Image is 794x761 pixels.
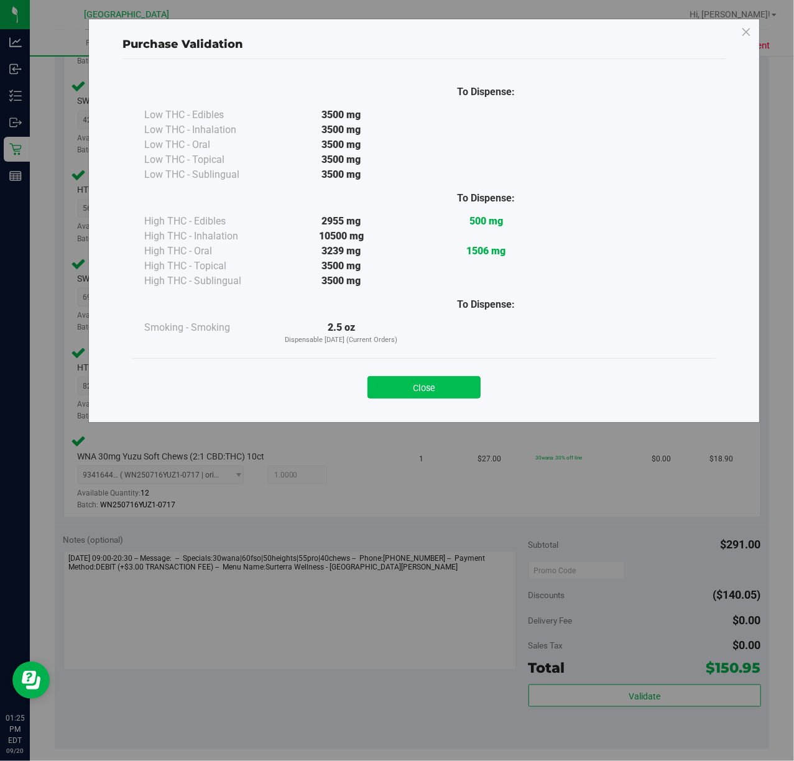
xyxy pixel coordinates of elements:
[144,259,269,274] div: High THC - Topical
[144,137,269,152] div: Low THC - Oral
[144,320,269,335] div: Smoking - Smoking
[144,274,269,288] div: High THC - Sublingual
[413,297,558,312] div: To Dispense:
[269,274,413,288] div: 3500 mg
[144,122,269,137] div: Low THC - Inhalation
[269,137,413,152] div: 3500 mg
[469,215,503,227] strong: 500 mg
[269,335,413,346] p: Dispensable [DATE] (Current Orders)
[269,229,413,244] div: 10500 mg
[269,320,413,346] div: 2.5 oz
[144,167,269,182] div: Low THC - Sublingual
[269,122,413,137] div: 3500 mg
[269,214,413,229] div: 2955 mg
[466,245,505,257] strong: 1506 mg
[269,244,413,259] div: 3239 mg
[144,152,269,167] div: Low THC - Topical
[367,376,481,399] button: Close
[413,191,558,206] div: To Dispense:
[413,85,558,99] div: To Dispense:
[144,108,269,122] div: Low THC - Edibles
[269,167,413,182] div: 3500 mg
[144,244,269,259] div: High THC - Oral
[144,214,269,229] div: High THC - Edibles
[269,152,413,167] div: 3500 mg
[12,662,50,699] iframe: Resource center
[122,37,243,51] span: Purchase Validation
[269,108,413,122] div: 3500 mg
[144,229,269,244] div: High THC - Inhalation
[269,259,413,274] div: 3500 mg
